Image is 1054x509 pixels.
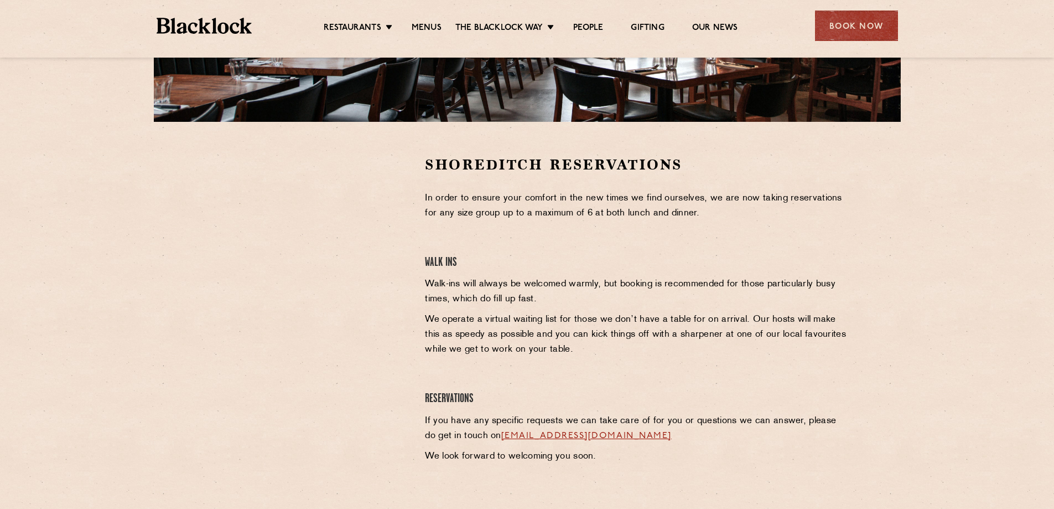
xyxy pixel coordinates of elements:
[815,11,898,41] div: Book Now
[245,155,368,322] iframe: OpenTable make booking widget
[631,23,664,35] a: Gifting
[425,155,849,174] h2: Shoreditch Reservations
[324,23,381,35] a: Restaurants
[501,431,672,440] a: [EMAIL_ADDRESS][DOMAIN_NAME]
[692,23,738,35] a: Our News
[425,449,849,464] p: We look forward to welcoming you soon.
[425,277,849,307] p: Walk-ins will always be welcomed warmly, but booking is recommended for those particularly busy t...
[425,191,849,221] p: In order to ensure your comfort in the new times we find ourselves, we are now taking reservation...
[573,23,603,35] a: People
[425,392,849,407] h4: Reservations
[425,255,849,270] h4: Walk Ins
[425,312,849,357] p: We operate a virtual waiting list for those we don’t have a table for on arrival. Our hosts will ...
[412,23,442,35] a: Menus
[157,18,252,34] img: BL_Textured_Logo-footer-cropped.svg
[455,23,543,35] a: The Blacklock Way
[425,414,849,444] p: If you have any specific requests we can take care of for you or questions we can answer, please ...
